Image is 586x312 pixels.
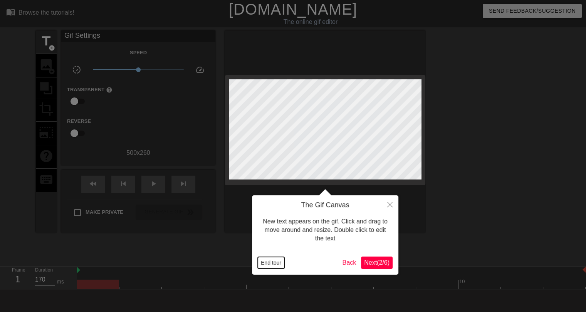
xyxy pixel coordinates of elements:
[258,210,393,251] div: New text appears on the gif. Click and drag to move around and resize. Double click to edit the text
[361,257,393,269] button: Next
[258,201,393,210] h4: The Gif Canvas
[364,259,390,266] span: Next ( 2 / 6 )
[381,195,398,213] button: Close
[258,257,284,268] button: End tour
[339,257,359,269] button: Back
